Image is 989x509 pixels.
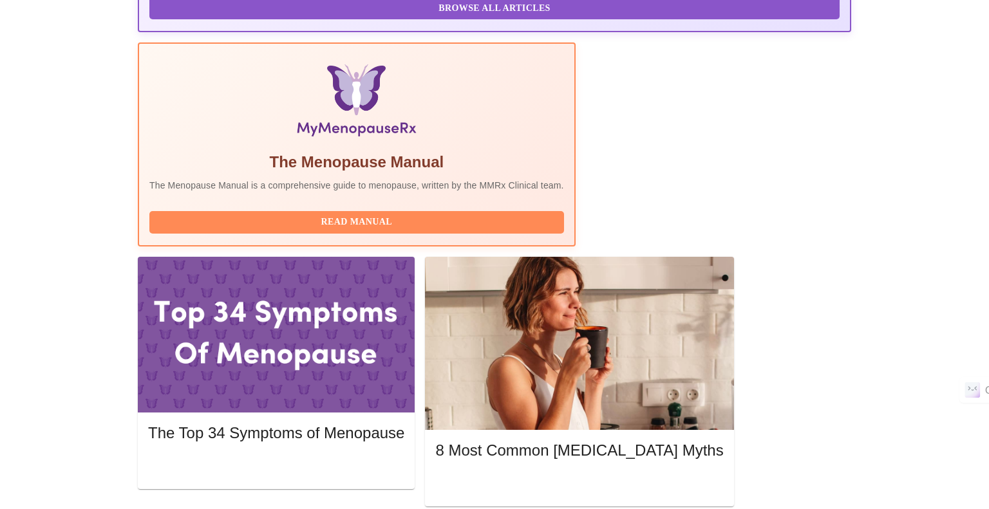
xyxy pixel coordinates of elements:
[162,1,827,17] span: Browse All Articles
[448,476,710,492] span: Read More
[215,64,498,142] img: Menopause Manual
[148,459,408,470] a: Read More
[148,455,404,477] button: Read More
[162,214,551,230] span: Read Manual
[435,473,723,495] button: Read More
[149,179,564,192] p: The Menopause Manual is a comprehensive guide to menopause, written by the MMRx Clinical team.
[149,216,567,227] a: Read Manual
[161,458,391,474] span: Read More
[149,152,564,172] h5: The Menopause Manual
[435,477,726,488] a: Read More
[148,423,404,443] h5: The Top 34 Symptoms of Menopause
[435,440,723,461] h5: 8 Most Common [MEDICAL_DATA] Myths
[149,2,843,13] a: Browse All Articles
[149,211,564,234] button: Read Manual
